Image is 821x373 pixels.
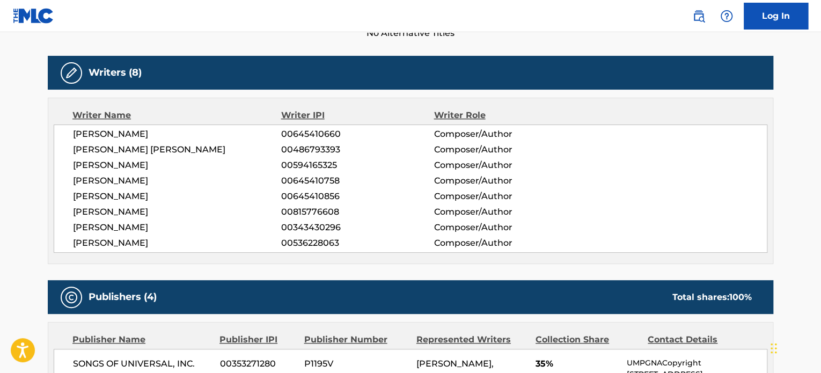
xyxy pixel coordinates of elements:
[73,237,281,250] span: [PERSON_NAME]
[73,221,281,234] span: [PERSON_NAME]
[281,190,434,203] span: 00645410856
[672,291,752,304] div: Total shares:
[73,143,281,156] span: [PERSON_NAME] [PERSON_NAME]
[304,357,408,370] span: P1195V
[65,67,78,79] img: Writers
[281,221,434,234] span: 00343430296
[281,159,434,172] span: 00594165325
[716,5,737,27] div: Help
[416,333,527,346] div: Represented Writers
[281,237,434,250] span: 00536228063
[688,5,709,27] a: Public Search
[89,291,157,303] h5: Publishers (4)
[73,128,281,141] span: [PERSON_NAME]
[304,333,408,346] div: Publisher Number
[434,206,573,218] span: Composer/Author
[219,333,296,346] div: Publisher IPI
[281,206,434,218] span: 00815776608
[220,357,296,370] span: 00353271280
[692,10,705,23] img: search
[434,128,573,141] span: Composer/Author
[13,8,54,24] img: MLC Logo
[73,190,281,203] span: [PERSON_NAME]
[536,333,640,346] div: Collection Share
[73,159,281,172] span: [PERSON_NAME]
[281,109,434,122] div: Writer IPI
[72,333,211,346] div: Publisher Name
[48,27,773,40] span: No Alternative Titles
[434,159,573,172] span: Composer/Author
[434,237,573,250] span: Composer/Author
[744,3,808,30] a: Log In
[648,333,752,346] div: Contact Details
[73,206,281,218] span: [PERSON_NAME]
[73,357,212,370] span: SONGS OF UNIVERSAL, INC.
[536,357,619,370] span: 35%
[281,143,434,156] span: 00486793393
[434,190,573,203] span: Composer/Author
[434,221,573,234] span: Composer/Author
[281,128,434,141] span: 00645410660
[73,174,281,187] span: [PERSON_NAME]
[767,321,821,373] iframe: Chat Widget
[627,357,767,369] p: UMPGNACopyright
[729,292,752,302] span: 100 %
[771,332,777,364] div: Drag
[720,10,733,23] img: help
[89,67,142,79] h5: Writers (8)
[65,291,78,304] img: Publishers
[434,109,573,122] div: Writer Role
[281,174,434,187] span: 00645410758
[434,174,573,187] span: Composer/Author
[434,143,573,156] span: Composer/Author
[72,109,281,122] div: Writer Name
